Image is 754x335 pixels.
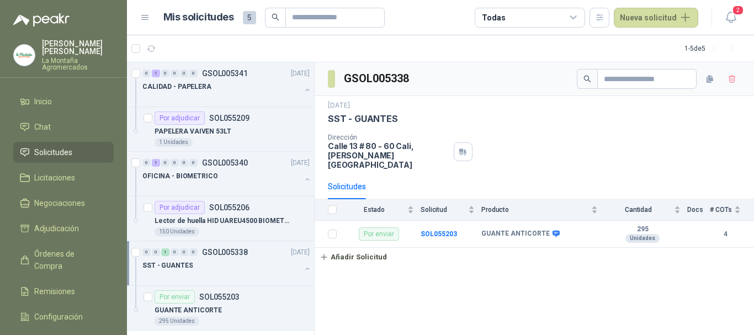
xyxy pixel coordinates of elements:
[142,67,312,102] a: 0 1 0 0 0 0 GSOL005341[DATE] CALIDAD - PAPELERA
[34,197,85,209] span: Negociaciones
[142,248,151,256] div: 0
[155,138,193,147] div: 1 Unidades
[583,75,591,83] span: search
[202,159,248,167] p: GSOL005340
[243,11,256,24] span: 5
[684,40,741,57] div: 1 - 5 de 5
[328,100,350,111] p: [DATE]
[180,159,188,167] div: 0
[161,248,169,256] div: 1
[34,146,72,158] span: Solicitudes
[155,126,231,137] p: PAPELERA VAIVEN 53LT
[155,290,195,304] div: Por enviar
[481,199,604,221] th: Producto
[732,5,744,15] span: 2
[155,216,292,226] p: Lector de huella HID UAREU4500 BIOMETRICO
[142,171,218,182] p: OFICINA - BIOMETRICO
[13,243,114,276] a: Órdenes de Compra
[171,248,179,256] div: 0
[209,204,249,211] p: SOL055206
[687,199,710,221] th: Docs
[34,248,103,272] span: Órdenes de Compra
[152,248,160,256] div: 0
[343,206,405,214] span: Estado
[161,70,169,77] div: 0
[604,225,681,234] b: 295
[481,230,550,238] b: GUANTE ANTICORTE
[13,91,114,112] a: Inicio
[13,13,70,26] img: Logo peakr
[209,114,249,122] p: SOL055209
[614,8,698,28] button: Nueva solicitud
[42,57,114,71] p: La Montaña Agromercados
[315,248,392,267] button: Añadir Solicitud
[152,159,160,167] div: 1
[155,227,199,236] div: 150 Unidades
[421,206,466,214] span: Solicitud
[142,159,151,167] div: 0
[180,248,188,256] div: 0
[142,246,312,281] a: 0 0 1 0 0 0 GSOL005338[DATE] SST - GUANTES
[34,172,75,184] span: Licitaciones
[34,121,51,133] span: Chat
[161,159,169,167] div: 0
[202,248,248,256] p: GSOL005338
[13,281,114,302] a: Remisiones
[359,227,399,241] div: Por enviar
[34,311,83,323] span: Configuración
[344,70,411,87] h3: GSOL005338
[34,222,79,235] span: Adjudicación
[328,141,449,169] p: Calle 13 # 80 - 60 Cali , [PERSON_NAME][GEOGRAPHIC_DATA]
[343,199,421,221] th: Estado
[710,206,732,214] span: # COTs
[13,167,114,188] a: Licitaciones
[625,234,660,243] div: Unidades
[42,40,114,55] p: [PERSON_NAME] [PERSON_NAME]
[189,248,198,256] div: 0
[13,116,114,137] a: Chat
[604,206,672,214] span: Cantidad
[13,218,114,239] a: Adjudicación
[142,260,193,271] p: SST - GUANTES
[328,134,449,141] p: Dirección
[171,159,179,167] div: 0
[710,229,741,240] b: 4
[34,285,75,297] span: Remisiones
[155,317,199,326] div: 295 Unidades
[180,70,188,77] div: 0
[127,196,314,241] a: Por adjudicarSOL055206Lector de huella HID UAREU4500 BIOMETRICO150 Unidades
[34,95,52,108] span: Inicio
[421,199,481,221] th: Solicitud
[328,113,398,125] p: SST - GUANTES
[199,293,240,301] p: SOL055203
[14,45,35,66] img: Company Logo
[152,70,160,77] div: 1
[272,13,279,21] span: search
[604,199,687,221] th: Cantidad
[163,9,234,25] h1: Mis solicitudes
[315,248,754,267] a: Añadir Solicitud
[202,70,248,77] p: GSOL005341
[155,305,222,316] p: GUANTE ANTICORTE
[189,159,198,167] div: 0
[189,70,198,77] div: 0
[171,70,179,77] div: 0
[481,206,589,214] span: Producto
[721,8,741,28] button: 2
[291,247,310,258] p: [DATE]
[127,286,314,331] a: Por enviarSOL055203GUANTE ANTICORTE295 Unidades
[127,107,314,152] a: Por adjudicarSOL055209PAPELERA VAIVEN 53LT1 Unidades
[328,180,366,193] div: Solicitudes
[155,111,205,125] div: Por adjudicar
[291,68,310,79] p: [DATE]
[13,142,114,163] a: Solicitudes
[142,70,151,77] div: 0
[710,199,754,221] th: # COTs
[142,82,211,92] p: CALIDAD - PAPELERA
[155,201,205,214] div: Por adjudicar
[482,12,505,24] div: Todas
[421,230,457,238] a: SOL055203
[13,193,114,214] a: Negociaciones
[291,158,310,168] p: [DATE]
